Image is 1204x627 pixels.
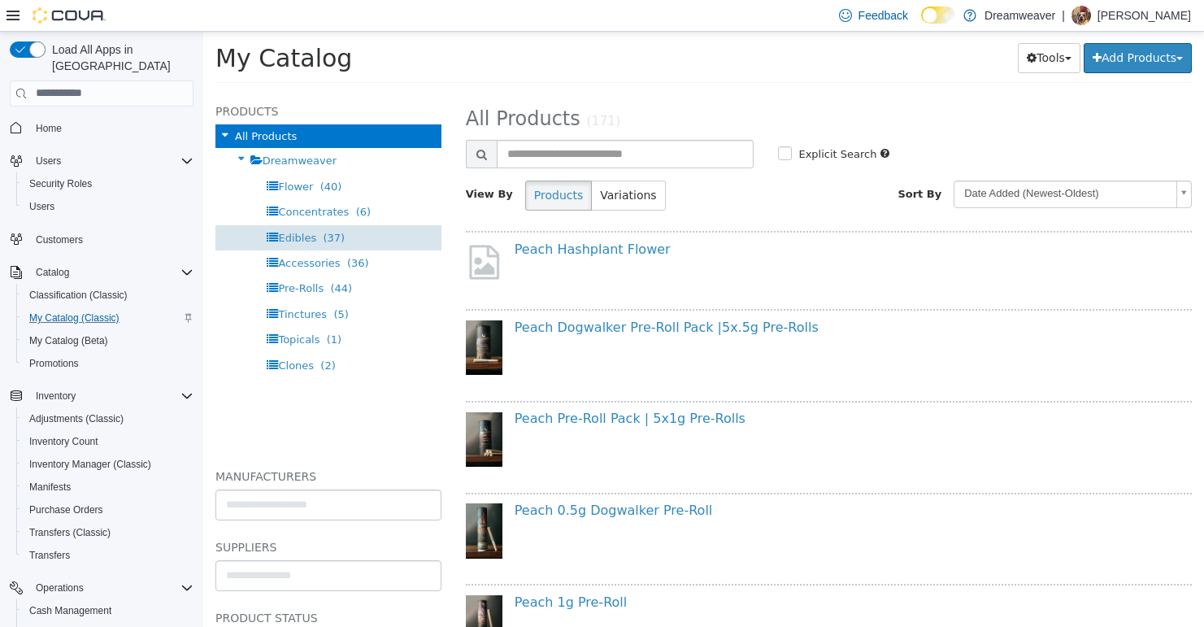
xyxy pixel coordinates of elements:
[127,250,149,263] span: (44)
[29,118,193,138] span: Home
[23,432,193,451] span: Inventory Count
[311,210,467,225] a: Peach Hashplant Flower
[263,76,377,98] span: All Products
[23,354,85,373] a: Promotions
[75,174,146,186] span: Concentrates
[33,7,106,24] img: Cova
[23,601,193,620] span: Cash Management
[29,386,193,406] span: Inventory
[263,156,310,168] span: View By
[263,381,299,436] img: 150
[23,523,193,542] span: Transfers (Classic)
[75,302,116,314] span: Topicals
[16,172,200,195] button: Security Roles
[16,430,200,453] button: Inventory Count
[29,263,76,282] button: Catalog
[29,200,54,213] span: Users
[117,328,132,340] span: (2)
[16,499,200,521] button: Purchase Orders
[322,149,389,179] button: Products
[3,150,200,172] button: Users
[311,288,615,303] a: Peach Dogwalker Pre-Roll Pack |5x.5g Pre-Rolls
[16,453,200,476] button: Inventory Manager (Classic)
[1071,6,1091,25] div: Alexis Dowling
[75,149,110,161] span: Flower
[12,12,149,41] span: My Catalog
[383,82,417,97] small: (171)
[130,276,145,289] span: (5)
[23,354,193,373] span: Promotions
[23,174,98,194] a: Security Roles
[1098,6,1191,25] p: [PERSON_NAME]
[880,11,989,41] button: Add Products
[16,329,200,352] button: My Catalog (Beta)
[23,477,193,497] span: Manifests
[29,357,79,370] span: Promotions
[12,577,238,596] h5: Product Status
[16,476,200,499] button: Manifests
[16,407,200,430] button: Adjustments (Classic)
[23,455,193,474] span: Inventory Manager (Classic)
[117,149,139,161] span: (40)
[23,500,193,520] span: Purchase Orders
[750,149,989,176] a: Date Added (Newest-Oldest)
[36,266,69,279] span: Catalog
[23,285,193,305] span: Classification (Classic)
[16,195,200,218] button: Users
[29,578,90,598] button: Operations
[263,211,299,250] img: missing-image.png
[23,285,134,305] a: Classification (Classic)
[23,523,117,542] a: Transfers (Classic)
[23,546,76,565] a: Transfers
[29,458,151,471] span: Inventory Manager (Classic)
[120,200,141,212] span: (37)
[388,149,462,179] button: Variations
[46,41,193,74] span: Load All Apps in [GEOGRAPHIC_DATA]
[16,352,200,375] button: Promotions
[23,601,118,620] a: Cash Management
[29,230,89,250] a: Customers
[3,116,200,140] button: Home
[75,200,113,212] span: Edibles
[29,151,67,171] button: Users
[29,334,108,347] span: My Catalog (Beta)
[29,578,193,598] span: Operations
[36,122,62,135] span: Home
[75,225,137,237] span: Accessories
[23,409,130,429] a: Adjustments (Classic)
[29,289,128,302] span: Classification (Classic)
[23,197,193,216] span: Users
[29,229,193,250] span: Customers
[12,435,238,455] h5: Manufacturers
[29,386,82,406] button: Inventory
[23,546,193,565] span: Transfers
[16,284,200,307] button: Classification (Classic)
[921,7,955,24] input: Dark Mode
[1062,6,1065,25] p: |
[29,526,111,539] span: Transfers (Classic)
[59,123,133,135] span: Dreamweaver
[32,98,93,111] span: All Products
[23,308,126,328] a: My Catalog (Classic)
[311,563,424,578] a: Peach 1g Pre-Roll
[16,599,200,622] button: Cash Management
[29,604,111,617] span: Cash Management
[751,150,967,175] span: Date Added (Newest-Oldest)
[984,6,1055,25] p: Dreamweaver
[23,409,193,429] span: Adjustments (Classic)
[23,500,110,520] a: Purchase Orders
[263,289,299,344] img: 150
[124,302,138,314] span: (1)
[263,472,299,527] img: 150
[29,119,68,138] a: Home
[23,197,61,216] a: Users
[16,521,200,544] button: Transfers (Classic)
[23,432,105,451] a: Inventory Count
[3,228,200,251] button: Customers
[16,307,200,329] button: My Catalog (Classic)
[311,471,510,486] a: Peach 0.5g Dogwalker Pre-Roll
[29,177,92,190] span: Security Roles
[23,331,193,351] span: My Catalog (Beta)
[3,385,200,407] button: Inventory
[694,156,738,168] span: Sort By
